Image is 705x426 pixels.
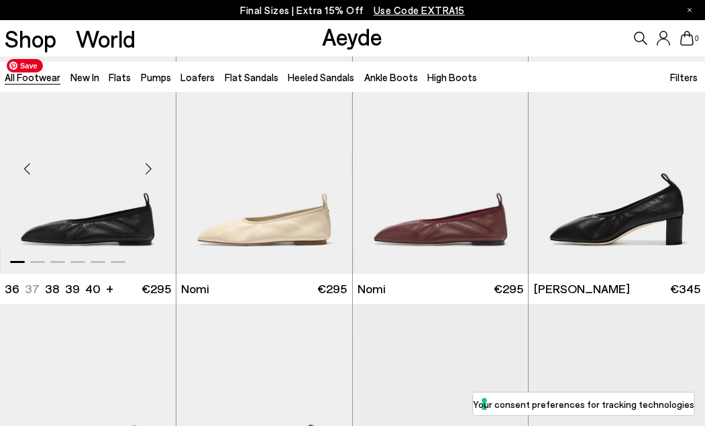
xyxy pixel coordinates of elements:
[353,52,529,273] div: 1 / 6
[670,280,700,297] span: €345
[353,52,529,273] a: Next slide Previous slide
[358,280,386,297] span: Nomi
[176,52,352,273] img: Nomi Ruched Flats
[181,280,209,297] span: Nomi
[534,280,630,297] span: [PERSON_NAME]
[176,274,352,304] a: Nomi €295
[288,71,354,83] a: Heeled Sandals
[141,71,171,83] a: Pumps
[45,280,60,297] li: 38
[5,27,56,50] a: Shop
[142,280,171,297] span: €295
[494,280,523,297] span: €295
[85,280,101,297] li: 40
[225,71,278,83] a: Flat Sandals
[427,71,477,83] a: High Boots
[694,35,700,42] span: 0
[5,280,19,297] li: 36
[374,4,465,16] span: Navigate to /collections/ss25-final-sizes
[7,59,43,72] span: Save
[106,279,113,297] li: +
[5,71,60,83] a: All Footwear
[322,22,382,50] a: Aeyde
[76,27,135,50] a: World
[129,148,169,189] div: Next slide
[7,148,47,189] div: Previous slide
[180,71,215,83] a: Loafers
[364,71,418,83] a: Ankle Boots
[65,280,80,297] li: 39
[109,71,131,83] a: Flats
[473,397,694,411] label: Your consent preferences for tracking technologies
[240,2,465,19] p: Final Sizes | Extra 15% Off
[529,52,705,273] img: Narissa Ruched Pumps
[70,71,99,83] a: New In
[670,71,698,83] span: Filters
[176,52,352,273] a: Next slide Previous slide
[529,274,705,304] a: [PERSON_NAME] €345
[353,274,529,304] a: Nomi €295
[353,52,529,273] img: Nomi Ruched Flats
[317,280,347,297] span: €295
[5,280,97,297] ul: variant
[680,31,694,46] a: 0
[176,52,352,273] div: 1 / 6
[473,392,694,415] button: Your consent preferences for tracking technologies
